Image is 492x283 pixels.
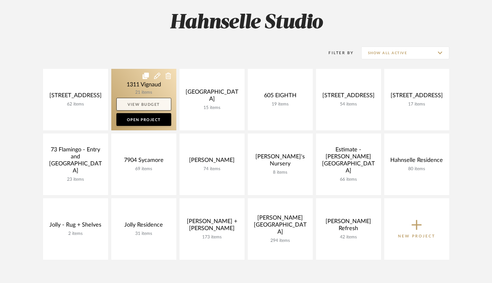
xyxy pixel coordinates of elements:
div: 17 items [389,102,444,107]
div: 173 items [185,235,239,240]
div: 66 items [321,177,376,182]
div: 7904 Sycamore [116,157,171,166]
div: 19 items [253,102,308,107]
div: 42 items [321,235,376,240]
div: Hahnselle Residence [389,157,444,166]
div: Filter By [320,50,354,56]
div: 8 items [253,170,308,175]
div: 54 items [321,102,376,107]
div: 31 items [116,231,171,236]
div: [PERSON_NAME] + [PERSON_NAME] [185,218,239,235]
h2: Hahnselle Studio [17,11,476,35]
button: New Project [384,198,449,260]
div: [PERSON_NAME] Refresh [321,218,376,235]
div: [STREET_ADDRESS] [321,92,376,102]
div: Jolly Residence [116,221,171,231]
a: Open Project [116,113,171,126]
div: 23 items [48,177,103,182]
div: Jolly - Rug + Shelves [48,221,103,231]
div: [GEOGRAPHIC_DATA] [185,89,239,105]
p: New Project [398,233,435,239]
div: 80 items [389,166,444,172]
div: [STREET_ADDRESS] [389,92,444,102]
div: [PERSON_NAME] [185,157,239,166]
div: [PERSON_NAME][GEOGRAPHIC_DATA] [253,214,308,238]
div: Estimate - [PERSON_NAME][GEOGRAPHIC_DATA] [321,146,376,177]
div: 69 items [116,166,171,172]
div: [PERSON_NAME]'s Nursery [253,153,308,170]
div: 294 items [253,238,308,243]
div: 2 items [48,231,103,236]
div: 605 EIGHTH [253,92,308,102]
div: [STREET_ADDRESS] [48,92,103,102]
div: 15 items [185,105,239,111]
a: View Budget [116,98,171,111]
div: 62 items [48,102,103,107]
div: 73 Flamingo - Entry and [GEOGRAPHIC_DATA] [48,146,103,177]
div: 74 items [185,166,239,172]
